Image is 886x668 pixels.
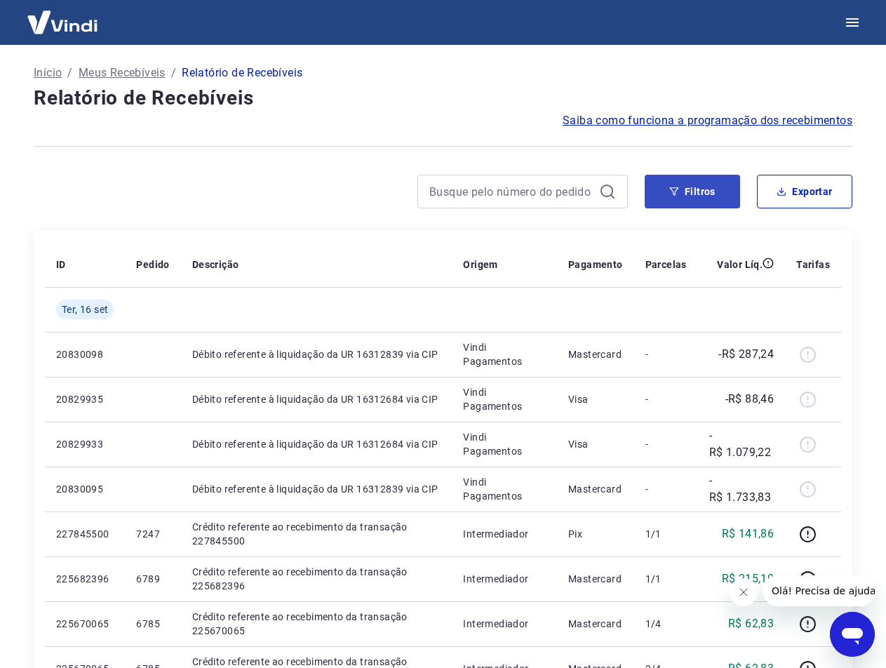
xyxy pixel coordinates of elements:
p: Intermediador [463,572,546,586]
p: Intermediador [463,617,546,631]
p: Vindi Pagamentos [463,475,546,503]
p: / [67,65,72,81]
iframe: Botão para abrir a janela de mensagens [830,612,875,657]
p: Descrição [192,258,239,272]
iframe: Mensagem da empresa [763,575,875,606]
iframe: Fechar mensagem [730,578,758,606]
p: Pedido [136,258,169,272]
p: Mastercard [568,347,623,361]
p: -R$ 1.079,22 [709,427,774,461]
p: Vindi Pagamentos [463,430,546,458]
p: - [645,347,687,361]
p: Vindi Pagamentos [463,340,546,368]
button: Filtros [645,175,740,208]
p: Visa [568,437,623,451]
p: / [171,65,176,81]
p: Débito referente à liquidação da UR 16312839 via CIP [192,347,441,361]
p: Mastercard [568,572,623,586]
p: Crédito referente ao recebimento da transação 225682396 [192,565,441,593]
p: 7247 [136,527,169,541]
p: Débito referente à liquidação da UR 16312684 via CIP [192,437,441,451]
span: Ter, 16 set [62,302,108,316]
p: Tarifas [796,258,830,272]
p: 20830098 [56,347,114,361]
p: 1/1 [645,572,687,586]
p: - [645,482,687,496]
p: 225670065 [56,617,114,631]
p: 20829933 [56,437,114,451]
p: ID [56,258,66,272]
img: Vindi [17,1,108,44]
p: Parcelas [645,258,687,272]
p: Pagamento [568,258,623,272]
p: R$ 62,83 [728,615,774,632]
p: R$ 141,86 [722,526,774,542]
p: Crédito referente ao recebimento da transação 225670065 [192,610,441,638]
p: 1/1 [645,527,687,541]
input: Busque pelo número do pedido [429,181,593,202]
p: 6785 [136,617,169,631]
p: 225682396 [56,572,114,586]
p: Relatório de Recebíveis [182,65,302,81]
p: - [645,437,687,451]
p: 6789 [136,572,169,586]
p: Intermediador [463,527,546,541]
p: Débito referente à liquidação da UR 16312839 via CIP [192,482,441,496]
p: Mastercard [568,617,623,631]
p: Visa [568,392,623,406]
p: 1/4 [645,617,687,631]
a: Início [34,65,62,81]
span: Olá! Precisa de ajuda? [8,10,118,21]
p: 227845500 [56,527,114,541]
h4: Relatório de Recebíveis [34,84,852,112]
p: Valor Líq. [717,258,763,272]
p: R$ 215,10 [722,570,774,587]
p: -R$ 287,24 [718,346,774,363]
p: Crédito referente ao recebimento da transação 227845500 [192,520,441,548]
a: Saiba como funciona a programação dos recebimentos [563,112,852,129]
button: Exportar [757,175,852,208]
p: Origem [463,258,497,272]
p: Débito referente à liquidação da UR 16312684 via CIP [192,392,441,406]
p: Vindi Pagamentos [463,385,546,413]
p: -R$ 88,46 [725,391,774,408]
p: - [645,392,687,406]
p: 20829935 [56,392,114,406]
p: Pix [568,527,623,541]
p: Mastercard [568,482,623,496]
a: Meus Recebíveis [79,65,166,81]
p: -R$ 1.733,83 [709,472,774,506]
p: 20830095 [56,482,114,496]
